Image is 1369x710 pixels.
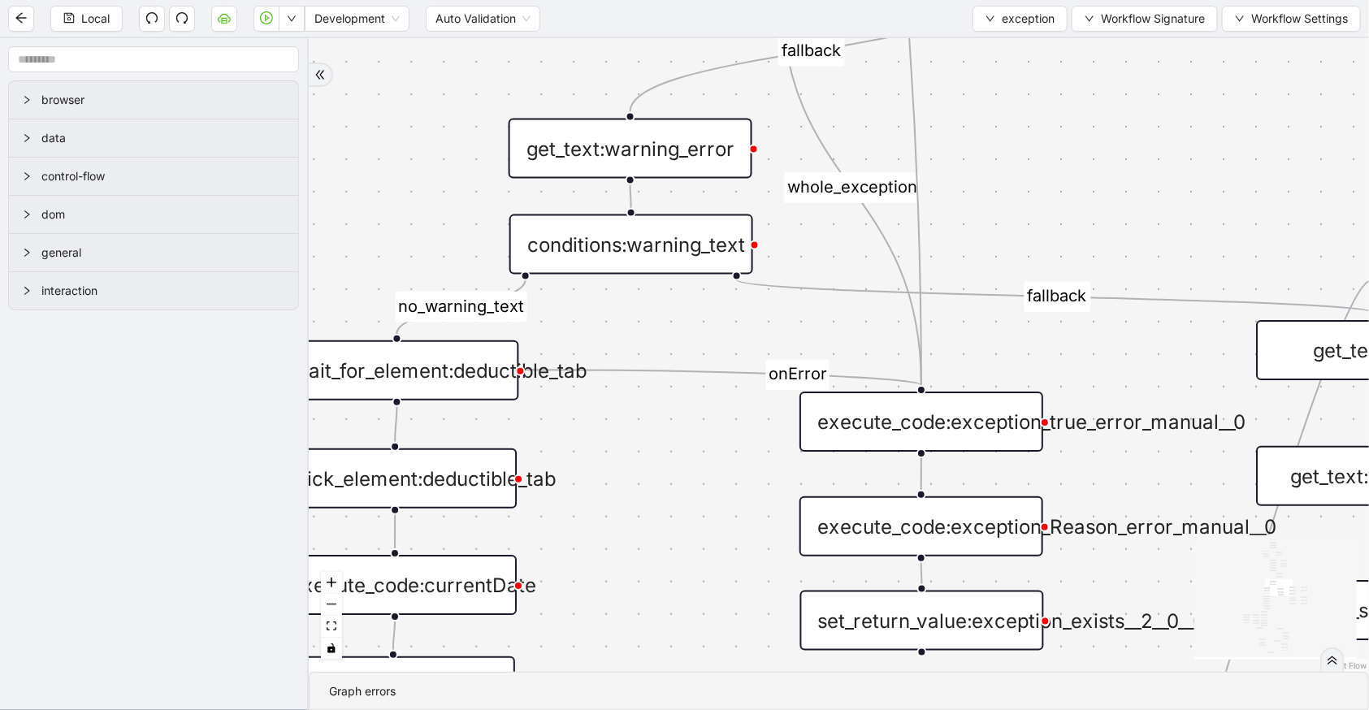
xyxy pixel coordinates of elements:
[321,616,342,638] button: fit view
[435,6,531,31] span: Auto Validation
[321,572,342,594] button: zoom in
[1222,6,1361,32] button: downWorkflow Settings
[986,14,995,24] span: down
[393,621,395,650] g: Edge from execute_code:currentDate to execute_code:init_coverage_titles
[921,562,922,584] g: Edge from execute_code:exception_Reason_error_manual__0 to set_return_value:exception_exists__2__...
[800,591,1044,651] div: set_return_value:exception_exists__2__0__0
[15,11,28,24] span: arrow-left
[279,6,305,32] button: down
[329,682,1349,700] div: Graph errors
[22,95,32,105] span: right
[81,10,110,28] span: Local
[218,11,231,24] span: cloud-server
[211,6,237,32] button: cloud-server
[22,171,32,181] span: right
[799,496,1043,556] div: execute_code:exception_Reason_error_manual__0
[139,6,165,32] button: undo
[273,448,517,509] div: click_element:deductible_tab
[22,210,32,219] span: right
[175,11,188,24] span: redo
[526,359,922,390] g: Edge from wait_for_element:deductible_tab to execute_code:exception_true_error_manual__0
[9,272,298,310] div: interaction
[973,6,1068,32] button: downexception
[8,6,34,32] button: arrow-left
[509,214,753,275] div: conditions:warning_text
[273,555,517,615] div: execute_code:currentDate
[799,392,1043,452] div: execute_code:exception_true_error_manual__0
[41,282,285,300] span: interaction
[9,196,298,233] div: dom
[22,248,32,258] span: right
[1101,10,1205,28] span: Workflow Signature
[145,11,158,24] span: undo
[630,184,631,207] g: Edge from get_text:warning_error to conditions:warning_text
[275,340,519,400] div: wait_for_element:deductible_tab
[1235,14,1245,24] span: down
[1324,660,1367,670] a: React Flow attribution
[41,129,285,147] span: data
[253,6,279,32] button: play-circle
[314,69,326,80] span: double-right
[41,244,285,262] span: general
[321,594,342,616] button: zoom out
[1251,10,1348,28] span: Workflow Settings
[9,119,298,157] div: data
[395,279,526,334] g: Edge from conditions:warning_text to wait_for_element:deductible_tab
[22,133,32,143] span: right
[509,119,752,179] div: get_text:warning_error
[9,234,298,271] div: general
[1327,655,1338,666] span: double-right
[22,286,32,296] span: right
[41,167,285,185] span: control-flow
[50,6,123,32] button: saveLocal
[41,91,285,109] span: browser
[1072,6,1218,32] button: downWorkflow Signature
[314,6,400,31] span: Development
[321,638,342,660] button: toggle interactivity
[9,81,298,119] div: browser
[169,6,195,32] button: redo
[1002,10,1055,28] span: exception
[41,206,285,223] span: dom
[1085,14,1094,24] span: down
[9,158,298,195] div: control-flow
[287,14,297,24] span: down
[63,12,75,24] span: save
[260,11,273,24] span: play-circle
[395,406,396,442] g: Edge from wait_for_element:deductible_tab to click_element:deductible_tab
